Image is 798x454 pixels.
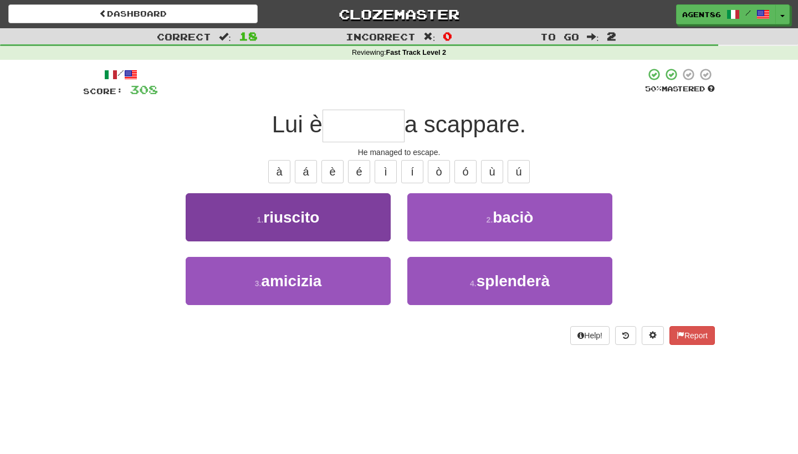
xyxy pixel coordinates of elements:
[375,160,397,183] button: ì
[186,257,391,305] button: 3.amicizia
[257,215,264,224] small: 1 .
[645,84,715,94] div: Mastered
[255,279,262,288] small: 3 .
[676,4,776,24] a: Agent86 /
[401,160,423,183] button: í
[477,272,550,290] span: splenderà
[268,160,290,183] button: à
[261,272,321,290] span: amicizia
[645,84,662,93] span: 50 %
[407,193,612,241] button: 2.baciò
[321,160,344,183] button: è
[570,326,610,345] button: Help!
[428,160,450,183] button: ò
[407,257,612,305] button: 4.splenderà
[83,68,158,81] div: /
[587,32,599,42] span: :
[454,160,477,183] button: ó
[481,160,503,183] button: ù
[405,111,526,137] span: a scappare.
[157,31,211,42] span: Correct
[186,193,391,241] button: 1.riuscito
[346,31,416,42] span: Incorrect
[607,29,616,43] span: 2
[470,279,477,288] small: 4 .
[669,326,715,345] button: Report
[493,209,533,226] span: baciò
[348,160,370,183] button: é
[239,29,258,43] span: 18
[272,111,323,137] span: Lui è
[487,215,493,224] small: 2 .
[615,326,636,345] button: Round history (alt+y)
[83,86,123,96] span: Score:
[508,160,530,183] button: ú
[443,29,452,43] span: 0
[295,160,317,183] button: á
[745,9,751,17] span: /
[274,4,524,24] a: Clozemaster
[219,32,231,42] span: :
[8,4,258,23] a: Dashboard
[423,32,436,42] span: :
[263,209,319,226] span: riuscito
[540,31,579,42] span: To go
[386,49,447,56] strong: Fast Track Level 2
[130,82,158,96] span: 308
[682,9,721,19] span: Agent86
[83,147,715,158] div: He managed to escape.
